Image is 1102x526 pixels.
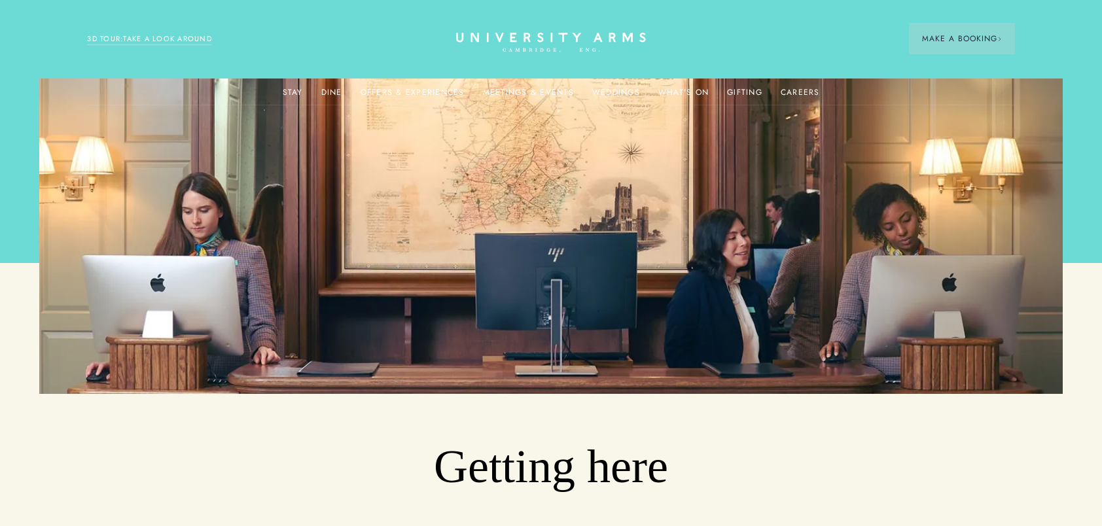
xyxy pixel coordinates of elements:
span: Make a Booking [922,33,1002,44]
a: 3D TOUR:TAKE A LOOK AROUND [87,33,212,45]
h1: Getting here [115,439,987,495]
img: image-5623dd55eb3be5e1f220c14097a2109fa32372e4-2048x1119-jpg [39,79,1063,394]
a: Offers & Experiences [361,88,465,105]
a: Home [456,33,646,53]
a: Stay [283,88,303,105]
a: Gifting [727,88,762,105]
a: What's On [658,88,709,105]
a: Dine [321,88,342,105]
a: Careers [781,88,820,105]
a: Weddings [592,88,640,105]
img: Arrow icon [997,37,1002,41]
button: Make a BookingArrow icon [909,23,1015,54]
a: Meetings & Events [483,88,574,105]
